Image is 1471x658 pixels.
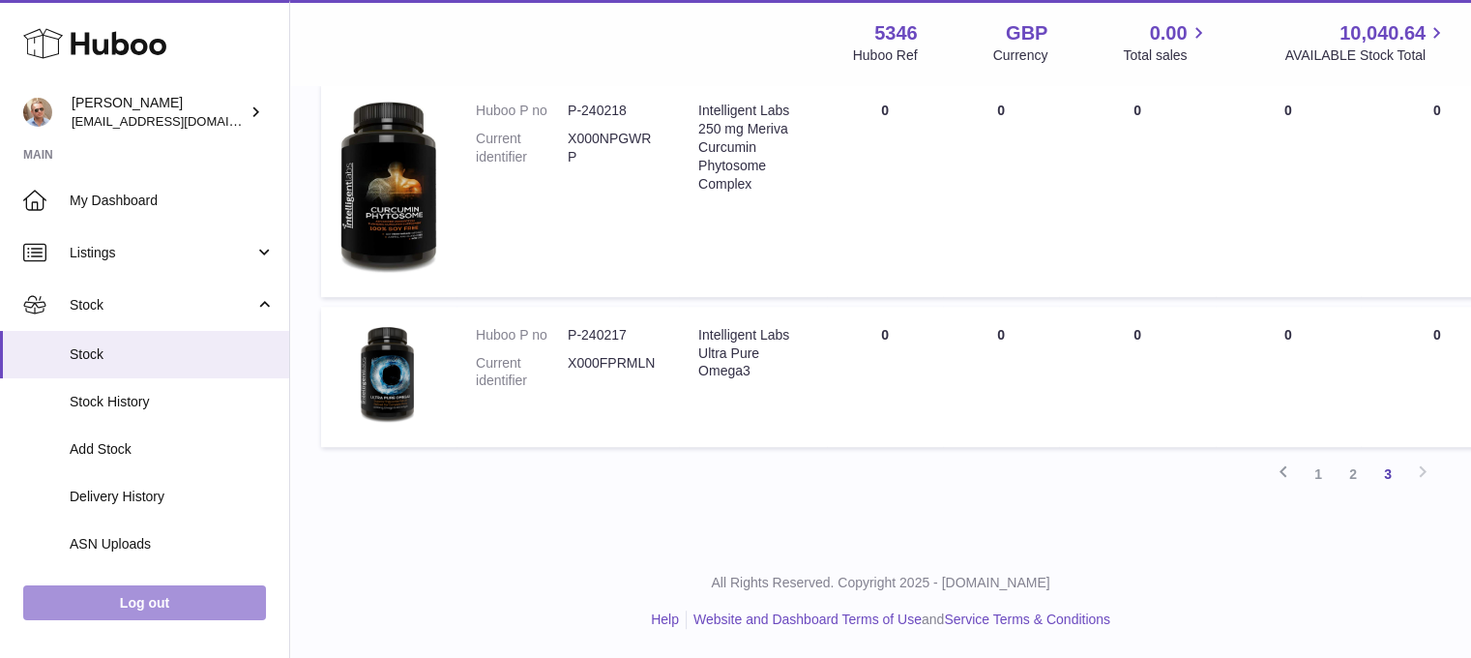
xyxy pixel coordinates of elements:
[693,612,922,627] a: Website and Dashboard Terms of Use
[476,130,568,166] dt: Current identifier
[687,611,1110,629] li: and
[874,20,918,46] strong: 5346
[1433,327,1441,343] span: 0
[70,244,254,262] span: Listings
[340,102,437,272] img: product image
[568,354,660,391] dd: X000FPRMLN
[72,94,246,131] div: [PERSON_NAME]
[1433,103,1441,118] span: 0
[1150,20,1188,46] span: 0.00
[1006,20,1047,46] strong: GBP
[943,307,1059,447] td: 0
[1370,457,1405,492] a: 3
[568,102,660,120] dd: P-240218
[70,440,275,459] span: Add Stock
[651,612,679,627] a: Help
[306,574,1456,592] p: All Rights Reserved. Copyright 2025 - [DOMAIN_NAME]
[1284,46,1448,65] span: AVAILABLE Stock Total
[943,82,1059,296] td: 0
[698,102,808,193] div: Intelligent Labs 250 mg Meriva Curcumin Phytosome Complex
[70,488,275,506] span: Delivery History
[827,307,943,447] td: 0
[1059,307,1216,447] td: 0
[1216,307,1361,447] td: 0
[1284,20,1448,65] a: 10,040.64 AVAILABLE Stock Total
[1123,20,1209,65] a: 0.00 Total sales
[23,585,266,620] a: Log out
[993,46,1048,65] div: Currency
[944,612,1110,627] a: Service Terms & Conditions
[70,345,275,364] span: Stock
[853,46,918,65] div: Huboo Ref
[70,535,275,553] span: ASN Uploads
[1059,82,1216,296] td: 0
[72,113,284,129] span: [EMAIL_ADDRESS][DOMAIN_NAME]
[476,102,568,120] dt: Huboo P no
[70,192,275,210] span: My Dashboard
[1339,20,1426,46] span: 10,040.64
[340,326,437,423] img: product image
[1123,46,1209,65] span: Total sales
[476,326,568,344] dt: Huboo P no
[70,393,275,411] span: Stock History
[1216,82,1361,296] td: 0
[1301,457,1336,492] a: 1
[1336,457,1370,492] a: 2
[568,326,660,344] dd: P-240217
[476,354,568,391] dt: Current identifier
[698,326,808,381] div: Intelligent Labs Ultra Pure Omega3
[70,296,254,314] span: Stock
[568,130,660,166] dd: X000NPGWRP
[23,98,52,127] img: support@radoneltd.co.uk
[827,82,943,296] td: 0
